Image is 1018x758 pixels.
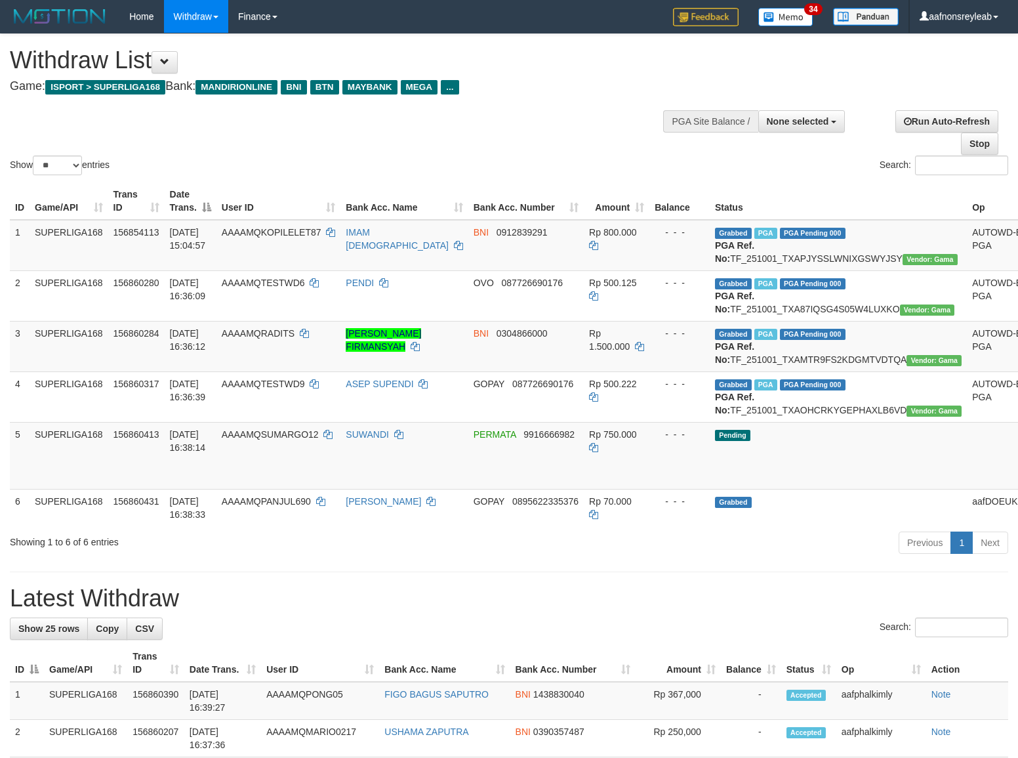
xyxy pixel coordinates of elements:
[474,379,504,389] span: GOPAY
[113,328,159,339] span: 156860284
[906,406,962,417] span: Vendor URL: https://trx31.1velocity.biz
[781,644,836,682] th: Status: activate to sort column ascending
[533,726,584,737] span: Copy 0390357487 to clipboard
[127,618,163,640] a: CSV
[900,305,955,316] span: Vendor URL: https://trx31.1velocity.biz
[903,254,958,265] span: Vendor URL: https://trx31.1velocity.biz
[10,682,44,720] td: 1
[384,689,489,700] a: FIGO BAGUS SAPUTRO
[18,623,79,634] span: Show 25 rows
[33,156,82,175] select: Showentries
[804,3,822,15] span: 34
[184,644,261,682] th: Date Trans.: activate to sort column ascending
[497,328,548,339] span: Copy 0304866000 to clipboard
[30,182,108,220] th: Game/API: activate to sort column ascending
[655,428,704,441] div: - - -
[346,227,449,251] a: IMAM [DEMOGRAPHIC_DATA]
[710,321,967,371] td: TF_251001_TXAMTR9FS2KDGMTVDTQA
[655,276,704,289] div: - - -
[195,80,277,95] span: MANDIRIONLINE
[636,720,720,757] td: Rp 250,000
[497,227,548,238] span: Copy 0912839291 to clipboard
[113,278,159,288] span: 156860280
[715,379,752,390] span: Grabbed
[127,682,184,720] td: 156860390
[906,355,962,366] span: Vendor URL: https://trx31.1velocity.biz
[926,644,1008,682] th: Action
[10,489,30,526] td: 6
[721,644,781,682] th: Balance: activate to sort column ascending
[10,530,415,549] div: Showing 1 to 6 of 6 entries
[261,644,379,682] th: User ID: activate to sort column ascending
[523,429,575,440] span: Copy 9916666982 to clipboard
[780,278,845,289] span: PGA Pending
[589,328,630,352] span: Rp 1.500.000
[10,47,666,74] h1: Withdraw List
[715,278,752,289] span: Grabbed
[10,270,30,321] td: 2
[184,720,261,757] td: [DATE] 16:37:36
[170,227,206,251] span: [DATE] 15:04:57
[915,618,1008,637] input: Search:
[10,321,30,371] td: 3
[108,182,165,220] th: Trans ID: activate to sort column ascending
[222,429,319,440] span: AAAAMQSUMARGO12
[754,278,777,289] span: Marked by aafmaleo
[715,430,750,441] span: Pending
[165,182,216,220] th: Date Trans.: activate to sort column descending
[10,7,110,26] img: MOTION_logo.png
[216,182,341,220] th: User ID: activate to sort column ascending
[96,623,119,634] span: Copy
[715,497,752,508] span: Grabbed
[754,228,777,239] span: Marked by aafchhiseyha
[340,182,468,220] th: Bank Acc. Name: activate to sort column ascending
[655,377,704,390] div: - - -
[715,329,752,340] span: Grabbed
[113,379,159,389] span: 156860317
[589,278,636,288] span: Rp 500.125
[10,644,44,682] th: ID: activate to sort column descending
[710,270,967,321] td: TF_251001_TXA87IQSG4S05W4LUXKO
[767,116,829,127] span: None selected
[30,422,108,489] td: SUPERLIGA168
[310,80,339,95] span: BTN
[474,429,516,440] span: PERMATA
[589,429,636,440] span: Rp 750.000
[474,278,494,288] span: OVO
[833,8,899,26] img: panduan.png
[899,532,951,554] a: Previous
[780,228,845,239] span: PGA Pending
[673,8,739,26] img: Feedback.jpg
[502,278,563,288] span: Copy 087726690176 to clipboard
[655,495,704,508] div: - - -
[10,371,30,422] td: 4
[346,278,374,288] a: PENDI
[710,371,967,422] td: TF_251001_TXAOHCRKYGEPHAXLB6VD
[44,720,127,757] td: SUPERLIGA168
[589,379,636,389] span: Rp 500.222
[113,429,159,440] span: 156860413
[184,682,261,720] td: [DATE] 16:39:27
[30,270,108,321] td: SUPERLIGA168
[30,220,108,271] td: SUPERLIGA168
[780,329,845,340] span: PGA Pending
[715,240,754,264] b: PGA Ref. No:
[589,496,632,507] span: Rp 70.000
[222,328,295,339] span: AAAAMQRADITS
[931,726,951,737] a: Note
[754,379,777,390] span: Marked by aafmaleo
[113,227,159,238] span: 156854113
[384,726,468,737] a: USHAMA ZAPUTRA
[931,689,951,700] a: Note
[516,689,531,700] span: BNI
[222,379,305,389] span: AAAAMQTESTWD9
[170,496,206,520] span: [DATE] 16:38:33
[516,726,531,737] span: BNI
[721,682,781,720] td: -
[895,110,998,133] a: Run Auto-Refresh
[474,496,504,507] span: GOPAY
[261,682,379,720] td: AAAAMQPONG05
[754,329,777,340] span: Marked by aafsoycanthlai
[170,379,206,402] span: [DATE] 16:36:39
[346,496,421,507] a: [PERSON_NAME]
